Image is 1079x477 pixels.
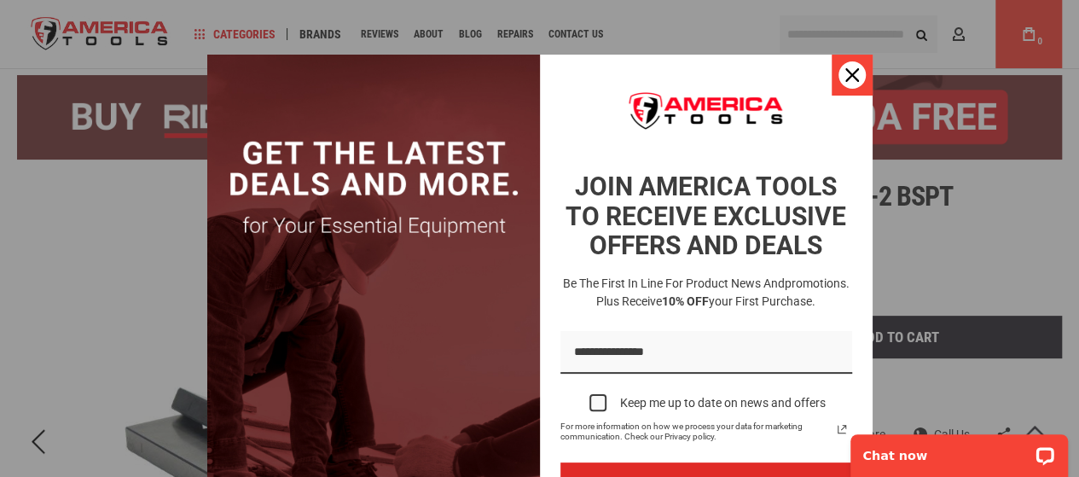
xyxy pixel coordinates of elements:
h3: Be the first in line for product news and [557,275,856,311]
div: Keep me up to date on news and offers [620,396,826,410]
iframe: LiveChat chat widget [839,423,1079,477]
svg: close icon [845,68,859,82]
input: Email field [560,331,852,375]
a: Read our Privacy Policy [832,419,852,439]
strong: 10% OFF [662,294,709,308]
button: Close [832,55,873,96]
svg: link icon [832,419,852,439]
span: promotions. Plus receive your first purchase. [596,276,850,308]
strong: JOIN AMERICA TOOLS TO RECEIVE EXCLUSIVE OFFERS AND DEALS [566,172,846,260]
span: For more information on how we process your data for marketing communication. Check our Privacy p... [560,422,832,442]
